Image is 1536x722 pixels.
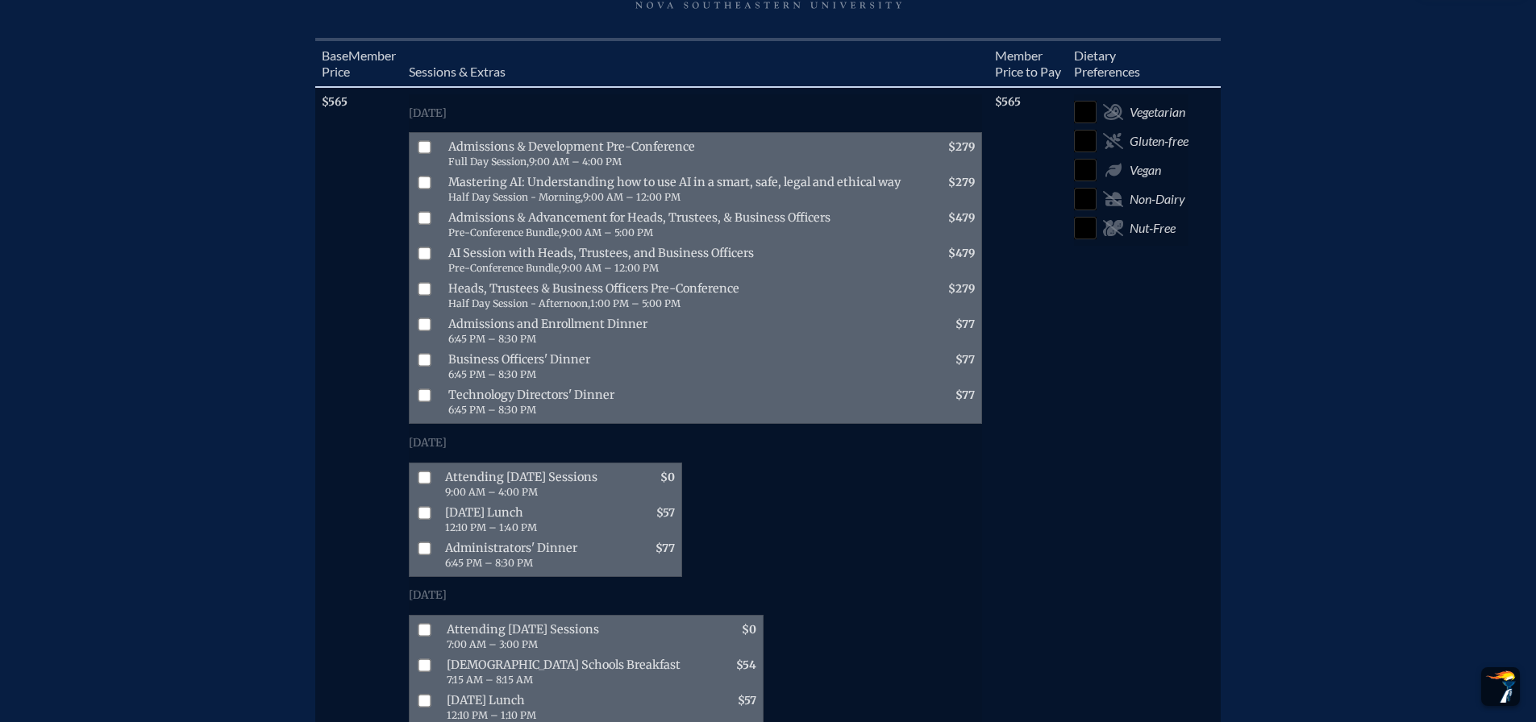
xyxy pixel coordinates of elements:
span: Nut-Free [1130,220,1176,236]
span: Business Officers' Dinner [442,349,910,384]
span: [DATE] [409,588,447,602]
span: $77 [955,388,975,402]
span: Pre-Conference Bundle, [448,262,561,274]
span: Half Day Session - Afternoon, [448,297,590,309]
span: Gluten-free [1130,133,1188,149]
span: 9:00 AM – 4:00 PM [529,156,622,168]
span: Heads, Trustees & Business Officers Pre-Conference [442,278,910,313]
span: AI Session with Heads, Trustees, and Business Officers [442,243,910,278]
th: Diet [1068,39,1195,87]
span: 7:00 AM – 3:00 PM [447,638,538,650]
span: $77 [955,353,975,367]
span: Technology Directors' Dinner [442,384,910,420]
span: [DEMOGRAPHIC_DATA] Schools Breakfast [440,654,692,690]
span: 6:45 PM – 8:30 PM [448,404,536,416]
th: Member Price to Pay [989,39,1068,87]
span: Admissions and Enrollment Dinner [442,313,910,349]
span: er [385,48,396,63]
span: Half Day Session - Morning, [448,191,583,203]
span: 6:45 PM – 8:30 PM [445,557,533,569]
span: ary Preferences [1074,48,1140,79]
span: Administrators' Dinner [439,537,610,573]
span: $565 [322,95,348,109]
span: 9:00 AM – 12:00 PM [561,262,659,274]
span: [DATE] Lunch [439,502,610,537]
span: [DATE] [409,106,447,120]
span: Non-Dairy [1130,191,1185,207]
span: $0 [660,471,675,484]
span: $77 [656,541,675,555]
span: $57 [656,506,675,520]
span: Mastering AI: Understanding how to use AI in a smart, safe, legal and ethical way [442,172,910,207]
span: Base [322,48,348,63]
span: Admissions & Development Pre-Conference [442,136,910,172]
span: $479 [948,211,975,225]
span: Full Day Session, [448,156,529,168]
span: $0 [742,623,756,637]
span: $279 [948,282,975,296]
span: 6:45 PM – 8:30 PM [448,368,536,380]
span: Attending [DATE] Sessions [439,467,610,502]
th: Memb [315,39,402,87]
span: $279 [948,176,975,189]
span: 9:00 AM – 4:00 PM [445,486,538,498]
span: $279 [948,140,975,154]
span: 9:00 AM – 5:00 PM [561,226,653,239]
img: To the top [1484,670,1517,703]
th: Sessions & Extras [402,39,989,87]
span: 9:00 AM – 12:00 PM [583,191,681,203]
span: Admissions & Advancement for Heads, Trustees, & Business Officers [442,207,910,243]
span: Pre-Conference Bundle, [448,226,561,239]
span: $479 [948,247,975,260]
span: Price [322,64,350,79]
span: $565 [995,95,1021,109]
span: Vegetarian [1130,104,1185,120]
span: $54 [736,658,756,672]
span: 12:10 PM – 1:10 PM [447,709,536,721]
span: 12:10 PM – 1:40 PM [445,521,537,533]
span: 6:45 PM – 8:30 PM [448,333,536,345]
span: Vegan [1130,162,1161,178]
span: 7:15 AM – 8:15 AM [447,674,533,686]
span: 1:00 PM – 5:00 PM [590,297,681,309]
span: $77 [955,317,975,331]
span: [DATE] [409,436,447,450]
span: Attending [DATE] Sessions [440,619,692,654]
span: $57 [738,694,756,707]
button: Scroll Top [1481,667,1520,706]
